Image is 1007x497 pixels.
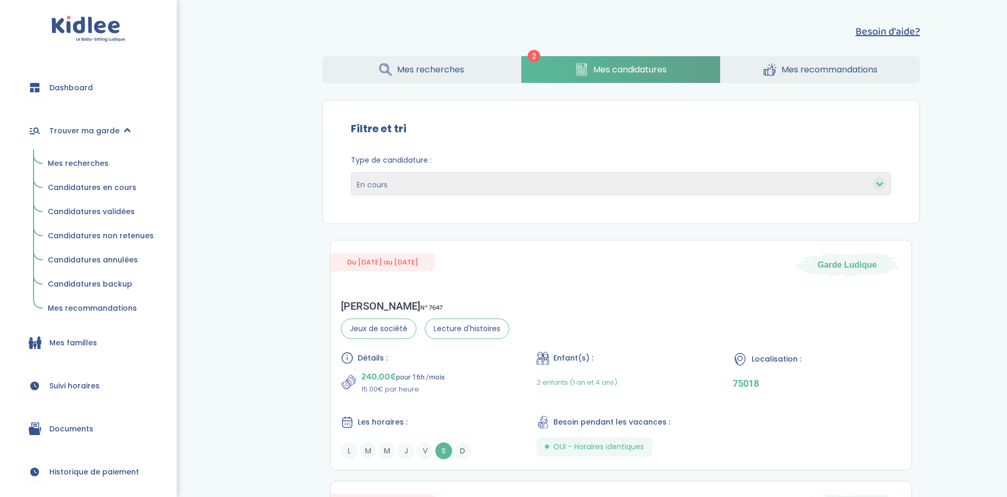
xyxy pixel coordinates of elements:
[16,112,161,150] a: Trouver ma garde
[16,324,161,362] a: Mes familles
[752,354,801,365] span: Localisation :
[48,279,132,289] span: Candidatures backup
[40,226,161,246] a: Candidatures non retenues
[733,378,901,389] p: 75018
[425,319,509,339] span: Lecture d'histoires
[49,467,139,478] span: Historique de paiement
[528,50,540,62] span: 2
[40,299,161,319] a: Mes recommandations
[781,63,877,76] span: Mes recommandations
[48,206,135,217] span: Candidatures validées
[48,303,137,313] span: Mes recommandations
[16,453,161,491] a: Historique de paiement
[358,353,388,364] span: Détails :
[40,250,161,270] a: Candidatures annulées
[40,202,161,222] a: Candidatures validées
[435,442,452,459] span: S
[721,56,920,83] a: Mes recommandations
[16,367,161,405] a: Suivi horaires
[48,158,109,168] span: Mes recherches
[537,377,617,387] span: 2 enfants (1 an et 4 ans)
[341,442,358,459] span: L
[51,16,125,43] img: logo.svg
[341,319,416,339] span: Jeux de société
[416,442,433,459] span: V
[420,302,443,313] span: N° 7647
[341,300,509,312] div: [PERSON_NAME]
[49,82,93,93] span: Dashboard
[379,442,395,459] span: M
[48,255,138,265] span: Candidatures annulées
[40,274,161,294] a: Candidatures backup
[553,441,644,452] span: OUI - Horaires identiques
[818,259,877,270] span: Garde Ludique
[855,24,920,39] button: Besoin d'aide?
[48,182,136,193] span: Candidatures en cours
[358,417,408,428] span: Les horaires :
[397,63,464,76] span: Mes recherches
[16,69,161,107] a: Dashboard
[361,369,445,384] p: pour 16h /mois
[553,417,670,428] span: Besoin pendant les vacances :
[593,63,667,76] span: Mes candidatures
[49,125,120,136] span: Trouver ma garde
[48,230,154,241] span: Candidatures non retenues
[351,121,406,136] label: Filtre et tri
[49,424,93,435] span: Documents
[361,384,445,395] p: 15.00€ par heure
[322,56,521,83] a: Mes recherches
[49,337,97,348] span: Mes familles
[16,410,161,448] a: Documents
[360,442,377,459] span: M
[40,178,161,198] a: Candidatures en cours
[330,253,435,271] span: Du [DATE] au [DATE]
[398,442,414,459] span: J
[454,442,471,459] span: D
[49,380,100,392] span: Suivi horaires
[521,56,720,83] a: Mes candidatures
[351,155,891,166] span: Type de candidature :
[361,369,396,384] span: 240.00€
[553,353,593,364] span: Enfant(s) :
[40,154,161,174] a: Mes recherches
